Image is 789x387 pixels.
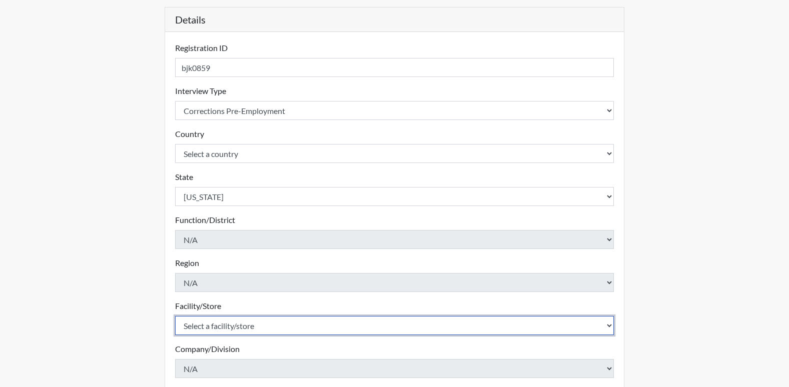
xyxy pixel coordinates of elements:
label: Company/Division [175,343,240,355]
input: Insert a Registration ID, which needs to be a unique alphanumeric value for each interviewee [175,58,614,77]
label: Interview Type [175,85,226,97]
label: Function/District [175,214,235,226]
label: State [175,171,193,183]
label: Region [175,257,199,269]
label: Registration ID [175,42,228,54]
label: Facility/Store [175,300,221,312]
label: Country [175,128,204,140]
h5: Details [165,7,624,32]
